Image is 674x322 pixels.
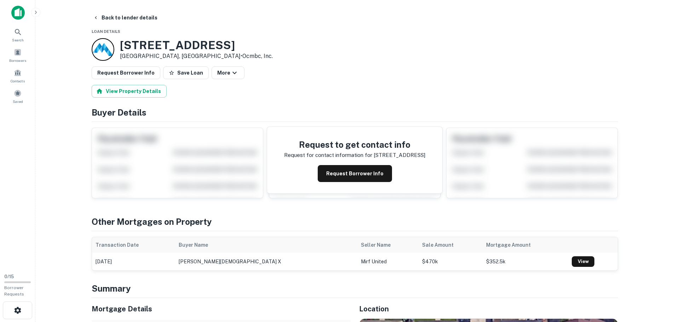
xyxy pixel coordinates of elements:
[9,58,26,63] span: Borrowers
[92,29,120,34] span: Loan Details
[483,253,568,270] td: $352.5k
[92,85,167,98] button: View Property Details
[90,11,160,24] button: Back to lender details
[357,253,419,270] td: mirf united
[242,53,273,59] a: Ocmbc, Inc.
[2,87,33,106] a: Saved
[483,237,568,253] th: Mortgage Amount
[175,253,357,270] td: [PERSON_NAME][DEMOGRAPHIC_DATA] x
[572,256,594,267] a: View
[419,253,483,270] td: $470k
[212,66,244,79] button: More
[374,151,425,159] p: [STREET_ADDRESS]
[175,237,357,253] th: Buyer Name
[11,6,25,20] img: capitalize-icon.png
[92,215,618,228] h4: Other Mortgages on Property
[92,253,175,270] td: [DATE]
[92,237,175,253] th: Transaction Date
[13,99,23,104] span: Saved
[357,237,419,253] th: Seller Name
[163,66,209,79] button: Save Loan
[92,304,351,314] h5: Mortgage Details
[4,285,24,297] span: Borrower Requests
[92,282,618,295] h4: Summary
[359,304,618,314] h5: Location
[92,66,160,79] button: Request Borrower Info
[2,25,33,44] a: Search
[2,46,33,65] a: Borrowers
[4,274,14,279] span: 0 / 15
[639,265,674,299] iframe: Chat Widget
[92,106,618,119] h4: Buyer Details
[284,138,425,151] h4: Request to get contact info
[318,165,392,182] button: Request Borrower Info
[284,151,372,159] p: Request for contact information for
[11,78,25,84] span: Contacts
[419,237,483,253] th: Sale Amount
[120,52,273,60] p: [GEOGRAPHIC_DATA], [GEOGRAPHIC_DATA] •
[2,66,33,85] a: Contacts
[12,37,24,43] span: Search
[120,39,273,52] h3: [STREET_ADDRESS]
